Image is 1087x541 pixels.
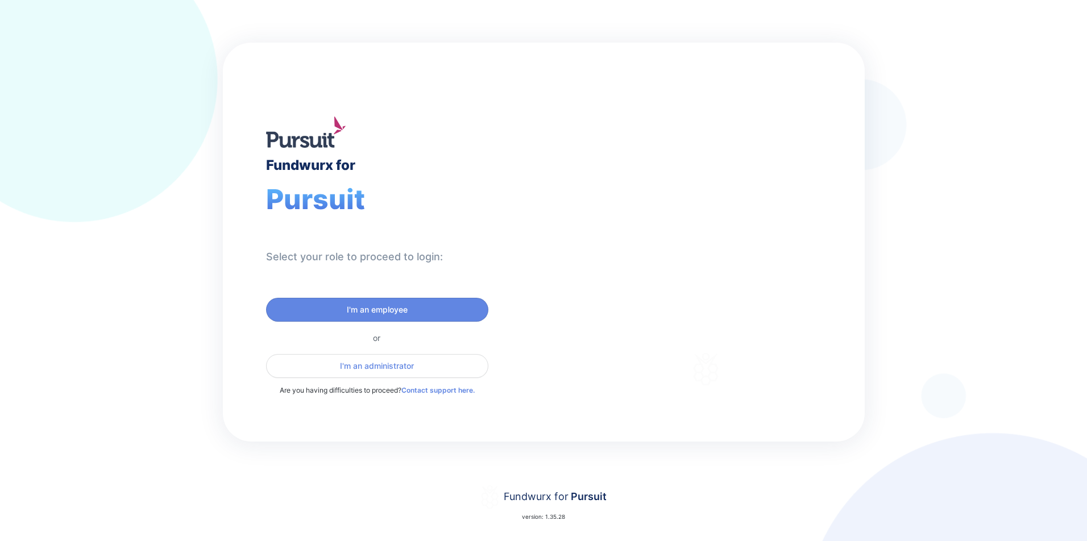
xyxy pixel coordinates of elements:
span: Pursuit [569,490,607,502]
p: version: 1.35.28 [522,512,565,521]
img: logo.jpg [266,116,346,148]
div: Welcome to [608,193,698,204]
div: or [266,333,488,343]
div: Fundwurx for [266,157,355,173]
button: I'm an employee [266,298,488,322]
div: Fundwurx [608,209,739,236]
div: Fundwurx for [504,489,607,505]
button: I'm an administrator [266,354,488,378]
span: I'm an employee [347,304,408,315]
span: I'm an administrator [340,360,414,372]
a: Contact support here. [401,386,475,394]
div: Thank you for choosing Fundwurx as your partner in driving positive social impact! [608,259,803,291]
p: Are you having difficulties to proceed? [266,385,488,396]
span: Pursuit [266,182,365,216]
div: Select your role to proceed to login: [266,250,443,264]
